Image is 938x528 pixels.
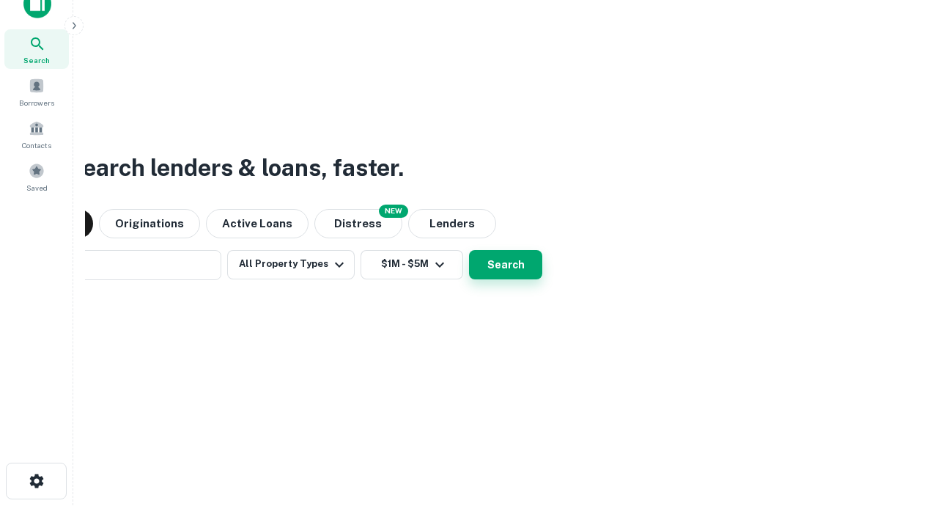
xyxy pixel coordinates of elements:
[379,205,408,218] div: NEW
[23,54,50,66] span: Search
[408,209,496,238] button: Lenders
[4,29,69,69] a: Search
[22,139,51,151] span: Contacts
[4,157,69,197] a: Saved
[67,150,404,186] h3: Search lenders & loans, faster.
[361,250,463,279] button: $1M - $5M
[26,182,48,194] span: Saved
[865,411,938,481] iframe: Chat Widget
[469,250,542,279] button: Search
[99,209,200,238] button: Originations
[227,250,355,279] button: All Property Types
[206,209,309,238] button: Active Loans
[4,114,69,154] a: Contacts
[314,209,402,238] button: Search distressed loans with lien and other non-mortgage details.
[4,72,69,111] a: Borrowers
[19,97,54,109] span: Borrowers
